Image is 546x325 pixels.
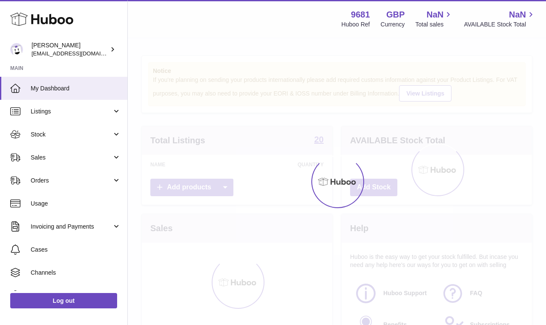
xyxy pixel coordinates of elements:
span: My Dashboard [31,84,121,93]
span: Cases [31,246,121,254]
span: Sales [31,154,112,162]
span: Invoicing and Payments [31,223,112,231]
strong: GBP [386,9,405,20]
a: NaN Total sales [415,9,453,29]
div: Huboo Ref [342,20,370,29]
img: hello@colourchronicles.com [10,43,23,56]
span: Listings [31,107,112,116]
span: Stock [31,131,112,139]
div: [PERSON_NAME] [32,41,108,58]
span: Usage [31,200,121,208]
a: Log out [10,293,117,308]
span: [EMAIL_ADDRESS][DOMAIN_NAME] [32,50,125,57]
span: Total sales [415,20,453,29]
div: Currency [381,20,405,29]
strong: 9681 [351,9,370,20]
span: Orders [31,177,112,185]
span: Channels [31,269,121,277]
span: AVAILABLE Stock Total [464,20,536,29]
span: NaN [426,9,443,20]
a: NaN AVAILABLE Stock Total [464,9,536,29]
span: NaN [509,9,526,20]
